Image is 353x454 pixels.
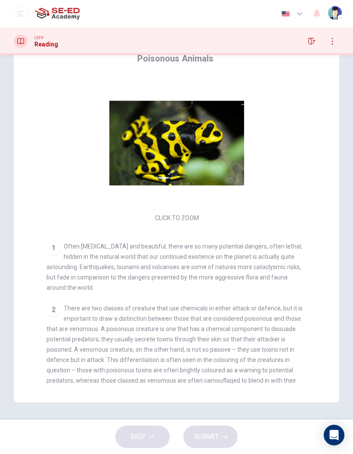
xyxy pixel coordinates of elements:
[324,425,344,445] div: Open Intercom Messenger
[280,11,291,17] img: en
[137,52,214,65] h4: Poisonous Animals
[46,303,60,317] div: 2
[34,41,58,48] h1: Reading
[34,35,43,41] span: CEFR
[34,5,80,22] img: SE-ED Academy logo
[46,305,303,394] span: There are two classes of creature that use chemicals in either attack or defence, but it is impor...
[46,243,302,291] span: Often [MEDICAL_DATA] and beautiful, there are so many potential dangers, often lethal, hidden in ...
[14,7,28,21] button: open mobile menu
[46,241,60,255] div: 1
[328,6,342,20] img: Profile picture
